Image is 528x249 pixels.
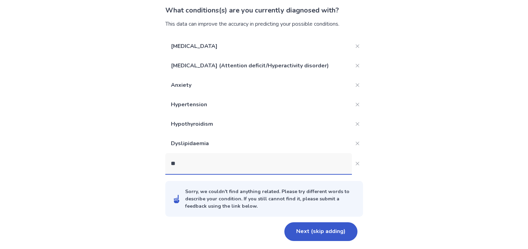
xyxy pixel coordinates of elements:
p: [MEDICAL_DATA] [165,36,352,56]
button: Next (skip adding) [284,222,357,241]
div: This data can improve the accuracy in predicting your possible conditions. [165,20,363,28]
p: [MEDICAL_DATA] (Attention deficit/Hyperactivity disorder) [165,56,352,75]
button: Close [352,158,363,169]
p: What conditions(s) are you currently diagnosed with? [165,5,363,16]
button: Close [352,41,363,52]
button: Close [352,60,363,71]
p: Dyslipidaemia [165,134,352,153]
p: Hypertension [165,95,352,114]
div: Sorry, we couldn't find anything related. Please try different words to describe your condition. ... [185,188,355,210]
button: Close [352,80,363,91]
p: Hypothyroidism [165,114,352,134]
button: Close [352,99,363,110]
button: Close [352,138,363,149]
button: Close [352,118,363,130]
p: Anxiety [165,75,352,95]
input: Close [165,153,352,174]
